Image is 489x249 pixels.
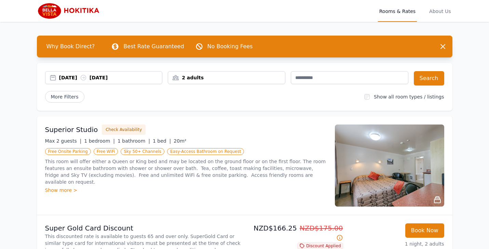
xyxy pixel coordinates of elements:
p: Best Rate Guaranteed [123,42,184,51]
span: 1 bed | [153,138,171,144]
span: 20m² [174,138,186,144]
span: More Filters [45,91,84,103]
p: NZD$166.25 [247,223,343,243]
p: 1 night, 2 adults [349,240,444,247]
button: Book Now [405,223,444,238]
span: 1 bedroom | [84,138,115,144]
span: Easy-Access Bathroom on Request [167,148,244,155]
span: Why Book Direct? [41,40,100,53]
p: Super Gold Card Discount [45,223,242,233]
button: Check Availability [102,124,146,135]
span: Free WiFi [94,148,118,155]
p: No Booking Fees [207,42,253,51]
span: 1 bathroom | [118,138,150,144]
button: Search [414,71,444,86]
div: Show more > [45,187,327,194]
div: [DATE] [DATE] [59,74,162,81]
span: Free Onsite Parking [45,148,91,155]
label: Show all room types / listings [374,94,444,100]
h3: Superior Studio [45,125,98,134]
img: Bella Vista Hokitika [37,3,103,19]
span: Max 2 guests | [45,138,82,144]
span: Sky 50+ Channels [121,148,164,155]
p: This room will offer either a Queen or King bed and may be located on the ground floor or on the ... [45,158,327,185]
span: NZD$175.00 [300,224,343,232]
div: 2 adults [168,74,285,81]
